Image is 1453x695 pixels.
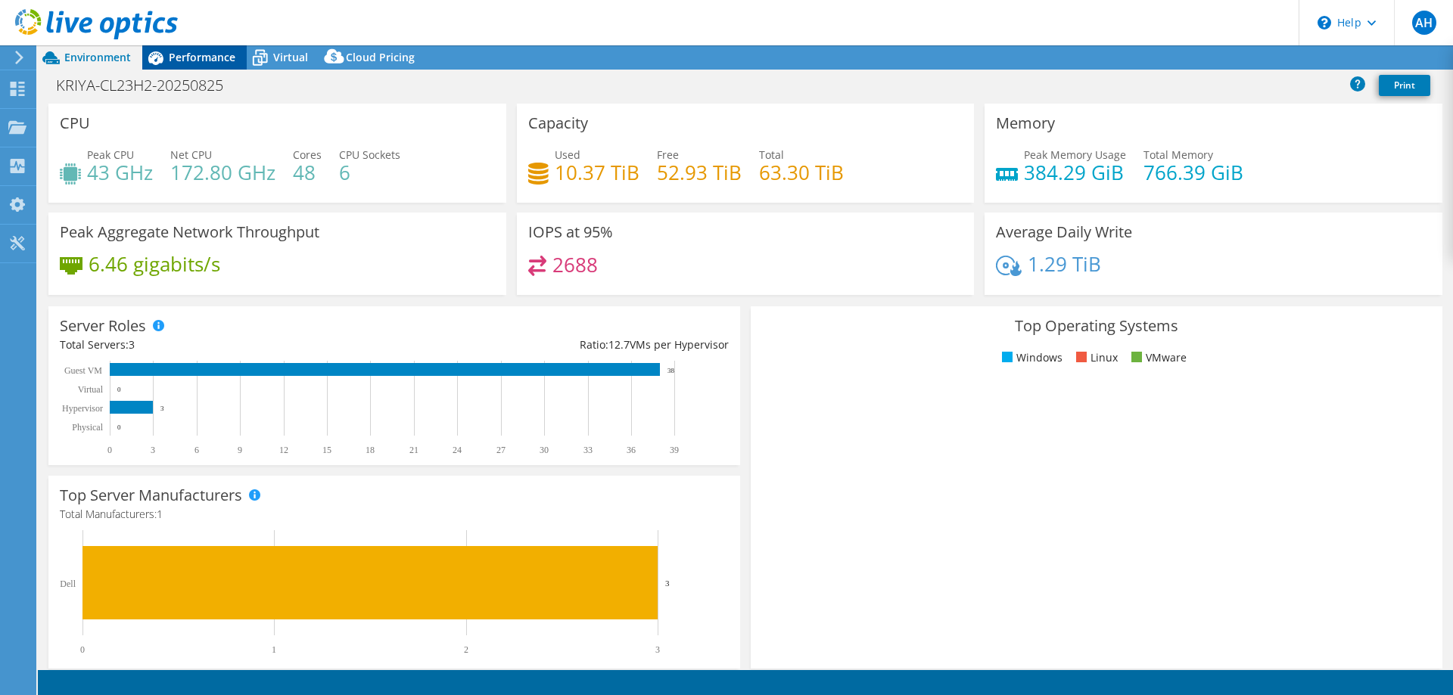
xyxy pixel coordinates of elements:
[89,256,220,272] h4: 6.46 gigabits/s
[528,115,588,132] h3: Capacity
[339,147,400,162] span: CPU Sockets
[60,579,76,589] text: Dell
[346,50,415,64] span: Cloud Pricing
[627,445,636,455] text: 36
[60,506,729,523] h4: Total Manufacturers:
[540,445,549,455] text: 30
[1024,147,1126,162] span: Peak Memory Usage
[273,50,308,64] span: Virtual
[657,164,742,181] h4: 52.93 TiB
[72,422,103,433] text: Physical
[608,337,630,352] span: 12.7
[1412,11,1436,35] span: AH
[998,349,1063,366] li: Windows
[453,445,462,455] text: 24
[552,256,598,273] h4: 2688
[394,337,729,353] div: Ratio: VMs per Hypervisor
[194,445,199,455] text: 6
[272,644,276,655] text: 1
[238,445,242,455] text: 9
[322,445,331,455] text: 15
[1143,147,1213,162] span: Total Memory
[496,445,506,455] text: 27
[117,424,121,431] text: 0
[293,147,322,162] span: Cores
[657,147,679,162] span: Free
[409,445,418,455] text: 21
[279,445,288,455] text: 12
[339,164,400,181] h4: 6
[87,164,153,181] h4: 43 GHz
[293,164,322,181] h4: 48
[1024,164,1126,181] h4: 384.29 GiB
[87,147,134,162] span: Peak CPU
[1128,349,1187,366] li: VMware
[996,115,1055,132] h3: Memory
[60,115,90,132] h3: CPU
[366,445,375,455] text: 18
[64,365,102,376] text: Guest VM
[60,224,319,240] h3: Peak Aggregate Network Throughput
[528,224,613,240] h3: IOPS at 95%
[464,644,468,655] text: 2
[555,164,639,181] h4: 10.37 TiB
[762,318,1431,334] h3: Top Operating Systems
[759,164,844,181] h4: 63.30 TiB
[129,337,135,352] span: 3
[60,337,394,353] div: Total Servers:
[665,579,670,588] text: 3
[62,403,103,414] text: Hypervisor
[80,644,85,655] text: 0
[60,487,242,504] h3: Top Server Manufacturers
[1143,164,1243,181] h4: 766.39 GiB
[169,50,235,64] span: Performance
[583,445,593,455] text: 33
[170,164,275,181] h4: 172.80 GHz
[670,445,679,455] text: 39
[667,367,675,374] text: 38
[64,50,131,64] span: Environment
[157,507,163,521] span: 1
[1379,75,1430,96] a: Print
[655,644,660,655] text: 3
[60,318,146,334] h3: Server Roles
[170,147,212,162] span: Net CPU
[117,386,121,393] text: 0
[160,405,164,412] text: 3
[49,77,247,94] h1: KRIYA-CL23H2-20250825
[107,445,112,455] text: 0
[555,147,580,162] span: Used
[759,147,784,162] span: Total
[151,445,155,455] text: 3
[1028,256,1101,272] h4: 1.29 TiB
[1072,349,1118,366] li: Linux
[1318,16,1331,29] svg: \n
[996,224,1132,240] h3: Average Daily Write
[78,384,104,395] text: Virtual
